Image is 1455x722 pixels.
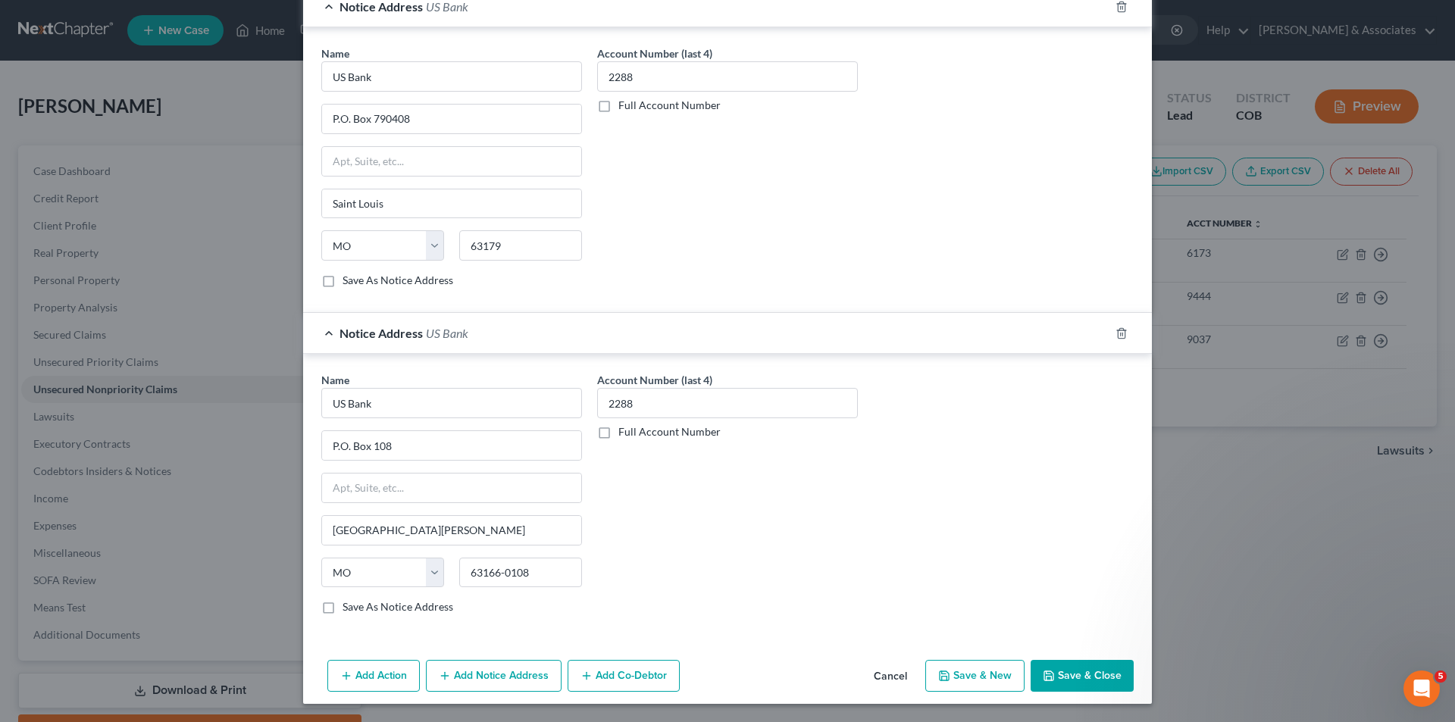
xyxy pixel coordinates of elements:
input: Search by name... [321,388,582,418]
button: Save & New [925,660,1025,692]
button: Cancel [862,661,919,692]
button: Add Action [327,660,420,692]
input: XXXX [597,388,858,418]
button: Save & Close [1031,660,1134,692]
span: Name [321,47,349,60]
span: 5 [1435,670,1447,683]
button: Add Notice Address [426,660,562,692]
label: Account Number (last 4) [597,372,712,388]
input: Search by name... [321,61,582,92]
label: Save As Notice Address [343,599,453,614]
input: Enter city... [322,516,581,545]
input: Enter zip.. [459,558,582,588]
span: Notice Address [339,326,423,340]
input: Enter address... [322,105,581,133]
input: Enter zip.. [459,230,582,261]
iframe: Intercom live chat [1403,670,1440,707]
input: Apt, Suite, etc... [322,474,581,502]
label: Full Account Number [618,424,721,439]
button: Add Co-Debtor [568,660,680,692]
label: Full Account Number [618,98,721,113]
span: US Bank [426,326,468,340]
label: Save As Notice Address [343,273,453,288]
input: XXXX [597,61,858,92]
label: Account Number (last 4) [597,45,712,61]
span: Name [321,374,349,386]
input: Enter city... [322,189,581,218]
input: Enter address... [322,431,581,460]
input: Apt, Suite, etc... [322,147,581,176]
